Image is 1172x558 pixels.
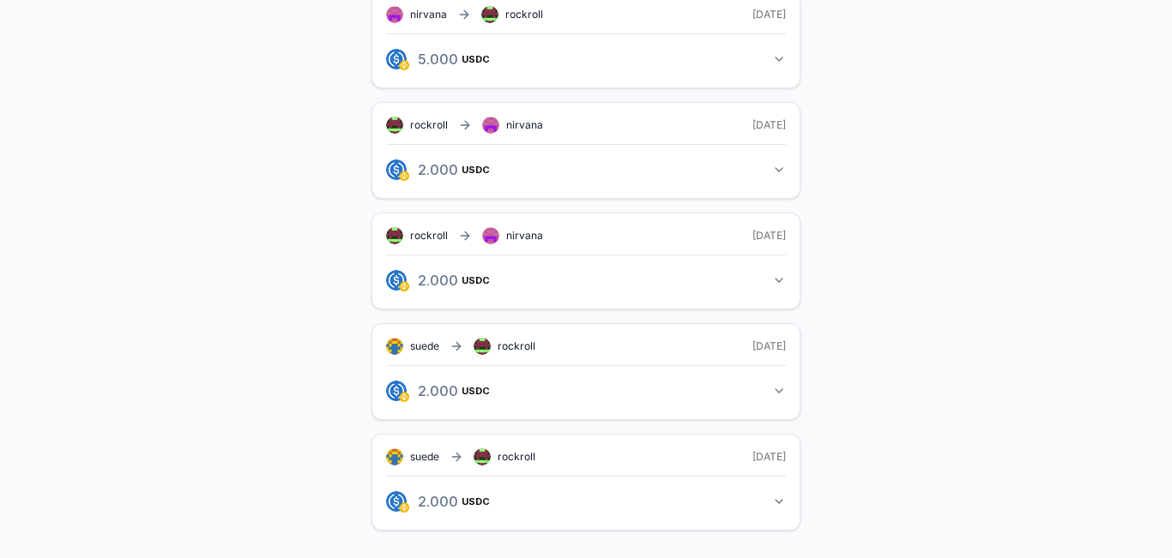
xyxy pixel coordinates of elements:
[752,450,786,464] span: [DATE]
[506,118,543,132] span: nirvana
[386,491,407,512] img: logo.png
[386,45,786,74] button: 5.000USDC
[399,281,409,291] img: logo.png
[410,450,439,464] span: suede
[506,229,543,243] span: nirvana
[399,171,409,181] img: logo.png
[752,118,786,132] span: [DATE]
[752,229,786,243] span: [DATE]
[462,165,490,175] span: USDC
[386,376,786,405] button: 2.000USDC
[462,275,490,285] span: USDC
[462,496,490,507] span: USDC
[399,392,409,402] img: logo.png
[386,270,407,291] img: logo.png
[752,8,786,21] span: [DATE]
[386,159,407,180] img: logo.png
[498,339,535,353] span: rockroll
[386,487,786,516] button: 2.000USDC
[410,339,439,353] span: suede
[399,60,409,70] img: logo.png
[410,8,447,21] span: nirvana
[386,49,407,69] img: logo.png
[505,8,543,21] span: rockroll
[752,339,786,353] span: [DATE]
[399,502,409,513] img: logo.png
[410,229,448,243] span: rockroll
[386,266,786,295] button: 2.000USDC
[386,155,786,184] button: 2.000USDC
[462,54,490,64] span: USDC
[498,450,535,464] span: rockroll
[410,118,448,132] span: rockroll
[462,386,490,396] span: USDC
[386,381,407,401] img: logo.png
